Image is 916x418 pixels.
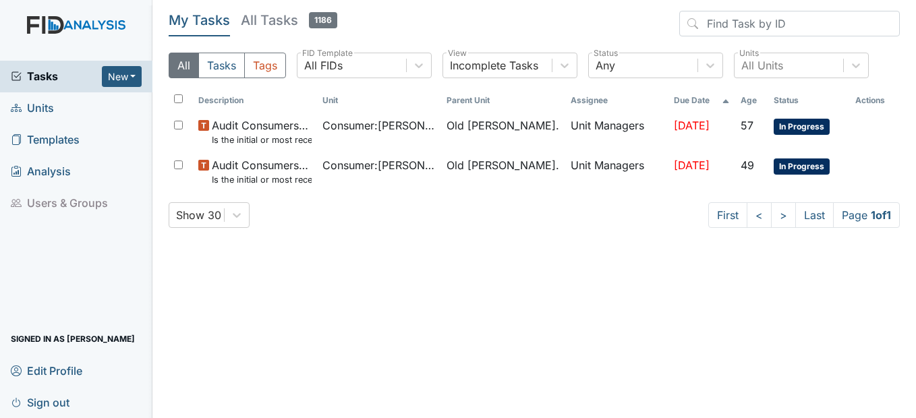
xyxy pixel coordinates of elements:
[708,202,747,228] a: First
[741,57,783,73] div: All Units
[774,119,830,135] span: In Progress
[198,53,245,78] button: Tasks
[212,173,312,186] small: Is the initial or most recent Social Evaluation in the chart?
[11,360,82,381] span: Edit Profile
[735,89,768,112] th: Toggle SortBy
[741,158,754,172] span: 49
[169,53,286,78] div: Type filter
[11,129,80,150] span: Templates
[708,202,900,228] nav: task-pagination
[241,11,337,30] h5: All Tasks
[447,117,559,133] span: Old [PERSON_NAME].
[447,157,559,173] span: Old [PERSON_NAME].
[212,117,312,146] span: Audit Consumers Charts Is the initial or most recent Social Evaluation in the chart?
[565,89,668,112] th: Assignee
[674,158,710,172] span: [DATE]
[176,207,221,223] div: Show 30
[11,392,69,413] span: Sign out
[174,94,183,103] input: Toggle All Rows Selected
[674,119,710,132] span: [DATE]
[304,57,343,73] div: All FIDs
[833,202,900,228] span: Page
[169,53,199,78] button: All
[11,98,54,119] span: Units
[450,57,538,73] div: Incomplete Tasks
[771,202,796,228] a: >
[11,161,71,182] span: Analysis
[244,53,286,78] button: Tags
[102,66,142,87] button: New
[565,152,668,191] td: Unit Managers
[596,57,615,73] div: Any
[679,11,900,36] input: Find Task by ID
[322,117,436,133] span: Consumer : [PERSON_NAME]
[11,328,135,349] span: Signed in as [PERSON_NAME]
[309,12,337,28] span: 1186
[11,68,102,84] a: Tasks
[317,89,441,112] th: Toggle SortBy
[212,157,312,186] span: Audit Consumers Charts Is the initial or most recent Social Evaluation in the chart?
[741,119,753,132] span: 57
[169,11,230,30] h5: My Tasks
[322,157,436,173] span: Consumer : [PERSON_NAME], [GEOGRAPHIC_DATA]
[212,133,312,146] small: Is the initial or most recent Social Evaluation in the chart?
[441,89,565,112] th: Toggle SortBy
[871,208,891,222] strong: 1 of 1
[193,89,317,112] th: Toggle SortBy
[565,112,668,152] td: Unit Managers
[774,158,830,175] span: In Progress
[668,89,735,112] th: Toggle SortBy
[795,202,834,228] a: Last
[747,202,772,228] a: <
[850,89,900,112] th: Actions
[768,89,850,112] th: Toggle SortBy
